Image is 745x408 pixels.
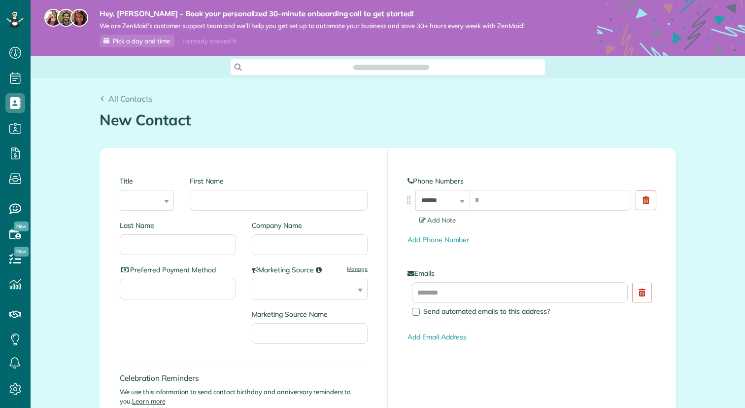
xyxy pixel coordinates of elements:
[100,22,525,30] span: We are ZenMaid’s customer support team and we’ll help you get set up to automate your business an...
[113,37,170,45] span: Pick a day and time
[120,374,368,382] h4: Celebration Reminders
[120,265,236,275] label: Preferred Payment Method
[252,221,368,230] label: Company Name
[100,93,153,105] a: All Contacts
[407,235,469,244] a: Add Phone Number
[108,94,153,104] span: All Contacts
[190,176,368,186] label: First Name
[100,9,525,19] strong: Hey, [PERSON_NAME] - Book your personalized 30-minute onboarding call to get started!
[44,9,62,27] img: maria-72a9807cf96188c08ef61303f053569d2e2a8a1cde33d635c8a3ac13582a053d.jpg
[347,265,368,273] a: Manage
[407,333,467,341] a: Add Email Address
[423,307,550,316] span: Send automated emails to this address?
[100,112,676,128] h1: New Contact
[132,397,166,405] a: Learn more
[252,265,368,275] label: Marketing Source
[363,62,419,72] span: Search ZenMaid…
[176,35,242,47] div: I already booked it
[100,35,174,47] a: Pick a day and time
[120,221,236,230] label: Last Name
[404,195,414,205] img: drag_indicator-119b368615184ecde3eda3c64c821f6cf29d3e2b97b89ee44bc31753036683e5.png
[57,9,75,27] img: jorge-587dff0eeaa6aab1f244e6dc62b8924c3b6ad411094392a53c71c6c4a576187d.jpg
[120,176,174,186] label: Title
[407,268,656,278] label: Emails
[419,216,456,224] span: Add Note
[120,387,368,406] p: We use this information to send contact birthday and anniversary reminders to you.
[252,309,368,319] label: Marketing Source Name
[407,176,656,186] label: Phone Numbers
[70,9,88,27] img: michelle-19f622bdf1676172e81f8f8fba1fb50e276960ebfe0243fe18214015130c80e4.jpg
[14,247,29,257] span: New
[14,222,29,231] span: New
